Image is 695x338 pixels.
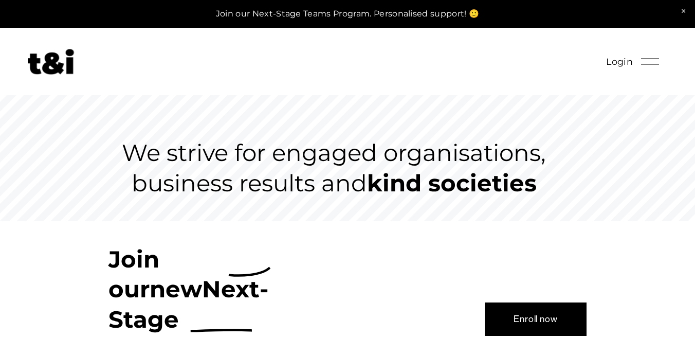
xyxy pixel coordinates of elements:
strong: Join our [108,245,166,304]
img: Future of Work Experts [28,49,74,75]
h3: We strive for engaged organisations, business results and [108,138,560,198]
strong: new [150,275,202,303]
a: Enroll now [485,303,587,335]
a: Login [606,54,633,70]
strong: kind societies [367,169,537,197]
